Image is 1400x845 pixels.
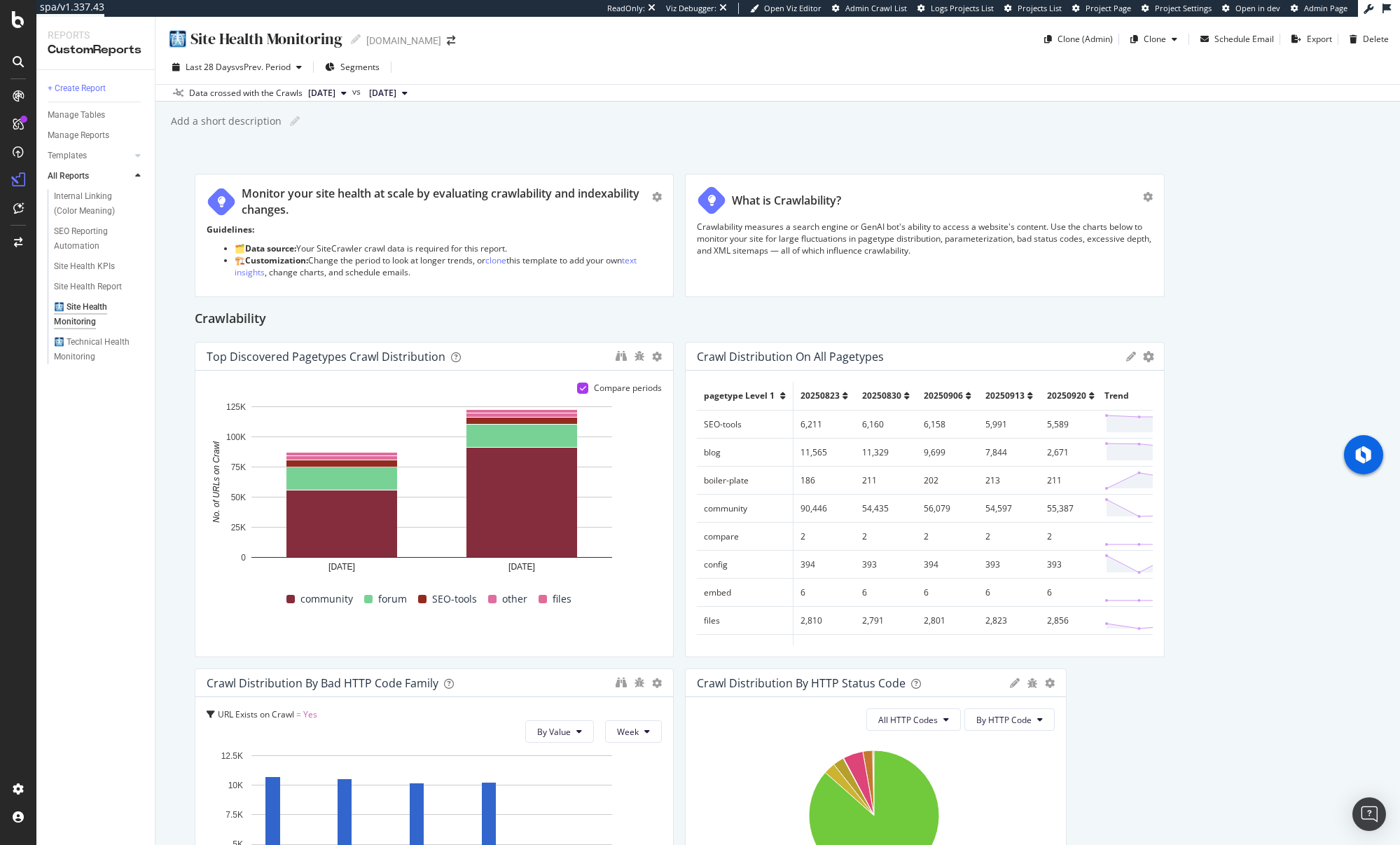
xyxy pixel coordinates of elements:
a: Manage Tables [48,108,145,123]
text: [DATE] [328,563,355,572]
td: SEO-tools [697,410,793,438]
span: Project Settings [1155,3,1212,13]
td: 2 [978,522,1040,550]
div: Crawl Distribution on All Pagetypesgearpagetype Level 12025082320250830202509062025091320250920Tr... [685,342,1164,657]
div: Crawlability [195,308,1361,331]
a: 🩻 Site Health Monitoring [54,300,145,329]
td: 7,844 [978,438,1040,466]
td: 5,991 [978,410,1040,438]
button: Schedule Email [1195,28,1274,50]
text: No. of URLs on Crawl [212,441,221,523]
a: SEO Reporting Automation [54,224,145,254]
text: 75K [231,462,246,472]
td: 6 [978,578,1040,606]
div: Open Intercom Messenger [1352,797,1386,831]
span: 2025 Aug. 23rd [369,87,396,99]
div: Site Health Report [54,280,122,294]
li: 🗂️ Your SiteCrawler crawl data is required for this report. [235,242,662,254]
td: 2,801 [917,606,978,634]
div: Export [1307,33,1332,45]
span: Admin Crawl List [845,3,907,13]
button: Segments [319,56,385,78]
button: By Value [525,720,594,743]
td: 6,158 [917,410,978,438]
span: By HTTP Code [976,714,1032,726]
td: 211 [855,466,917,494]
a: Admin Page [1291,3,1347,14]
div: SEO Reporting Automation [54,224,134,254]
td: 19,246 [793,634,856,662]
span: 20250830 [862,390,901,401]
td: 2,791 [855,606,917,634]
div: Crawl Distribution by Bad HTTP Code Family [207,676,438,690]
div: bug [1027,678,1038,688]
span: Logs Projects List [931,3,994,13]
div: Crawl Distribution by HTTP Status Code [697,676,906,690]
button: All HTTP Codes [866,708,961,731]
div: Manage Tables [48,108,105,123]
span: Trend [1104,390,1129,401]
a: Admin Crawl List [832,3,907,14]
div: gear [652,192,662,202]
span: vs [352,85,363,98]
text: 10K [228,781,243,790]
span: Yes [303,708,317,720]
button: [DATE] [363,85,413,102]
td: 393 [1040,550,1102,578]
div: CustomReports [48,42,144,58]
text: 125K [226,402,246,412]
td: forum [697,634,793,662]
td: boiler-plate [697,466,793,494]
text: 12.5K [221,751,243,761]
div: bug [634,351,645,361]
td: 5,589 [1040,410,1102,438]
span: 20250823 [801,390,840,401]
div: arrow-right-arrow-left [447,36,455,46]
div: Compare periods [594,382,662,394]
a: Logs Projects List [917,3,994,14]
div: Viz Debugger: [666,3,716,14]
td: 54,597 [978,494,1040,522]
i: Edit report name [351,34,361,44]
td: 2 [1040,522,1102,550]
div: 🩻 Site Health Monitoring [167,28,342,50]
td: 2 [793,522,856,550]
div: [DOMAIN_NAME] [366,34,441,48]
td: config [697,550,793,578]
span: Project Page [1086,3,1131,13]
text: 50K [231,493,246,502]
p: Crawlability measures a search engine or GenAI bot's ability to access a website's content. Use t... [697,221,1152,256]
div: Top Discovered Pagetypes Crawl DistributionCompare periodsA chart.communityforumSEO-toolsotherfiles [195,342,674,657]
td: 211 [1040,466,1102,494]
a: Open in dev [1222,3,1280,14]
td: 2,823 [978,606,1040,634]
span: = [296,708,301,720]
div: Monitor your site health at scale by evaluating crawlability and indexability changes. [242,186,652,218]
span: Admin Page [1304,3,1347,13]
button: Week [605,720,662,743]
i: Edit report name [290,116,300,126]
td: embed [697,578,793,606]
td: 2 [917,522,978,550]
td: 2,856 [1040,606,1102,634]
svg: A chart. [207,399,658,589]
a: Templates [48,149,131,163]
td: 6 [1040,578,1102,606]
div: Internal Linking (Color Meaning) [54,189,136,219]
span: Open in dev [1235,3,1280,13]
div: Monitor your site health at scale by evaluating crawlability and indexability changes.Guidelines:... [195,174,674,297]
td: 19,384 [917,634,978,662]
td: 6 [793,578,856,606]
button: [DATE] [303,85,352,102]
span: SEO-tools [432,591,477,607]
div: Top Discovered Pagetypes Crawl Distribution [207,350,445,364]
a: Open Viz Editor [750,3,822,14]
h2: Crawlability [195,308,266,331]
div: ReadOnly: [607,3,645,14]
span: community [300,591,353,607]
span: 2025 Sep. 20th [308,87,335,99]
td: 6,211 [793,410,856,438]
text: [DATE] [508,563,535,572]
a: + Create Report [48,81,145,96]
